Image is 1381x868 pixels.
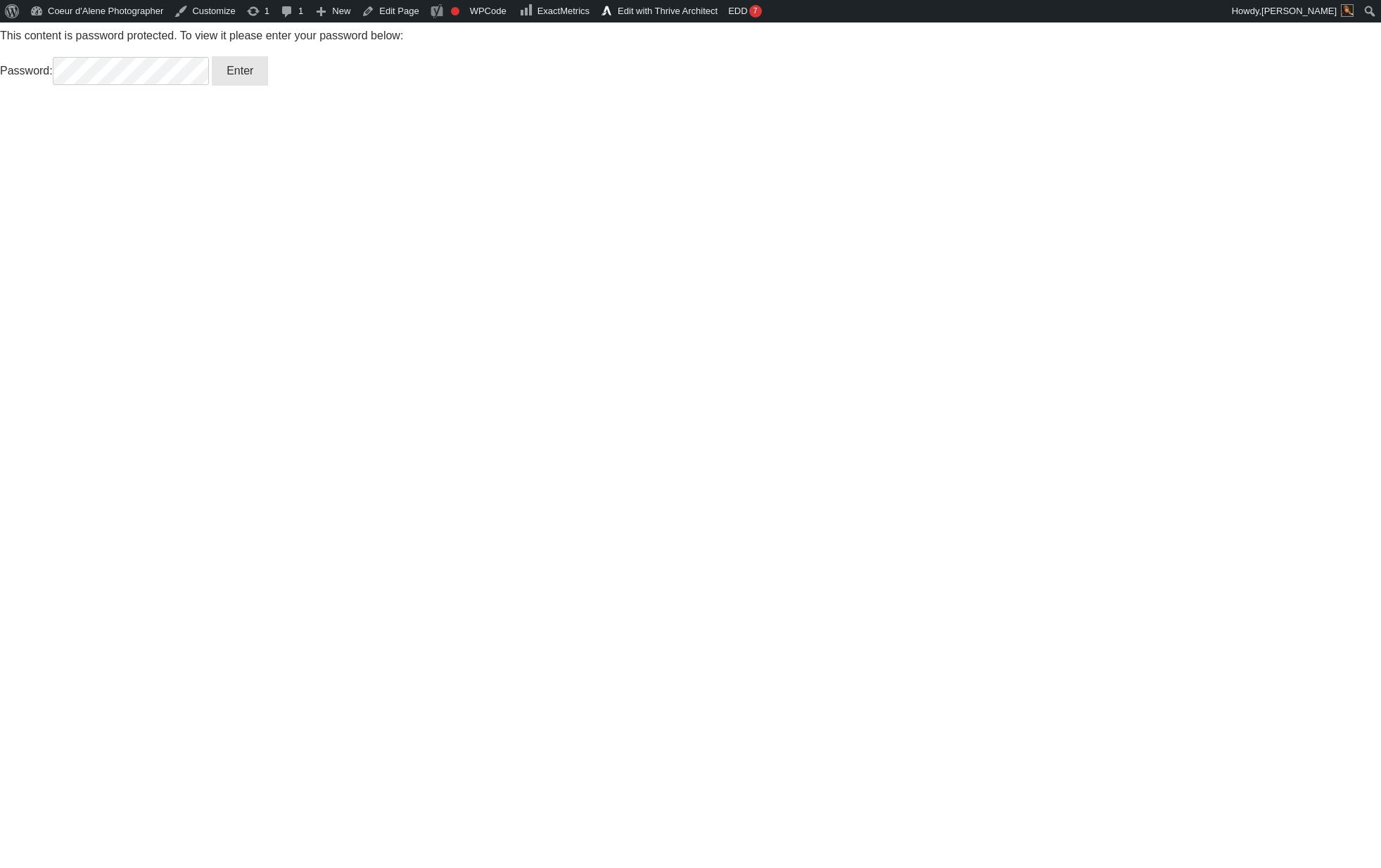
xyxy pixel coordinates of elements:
span: [PERSON_NAME] [1261,6,1337,16]
input: Enter [212,56,268,86]
div: 7 [749,5,762,18]
span: ExactMetrics [537,6,590,16]
div: Focus keyphrase not set [451,7,459,15]
input: Password: [53,57,209,85]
